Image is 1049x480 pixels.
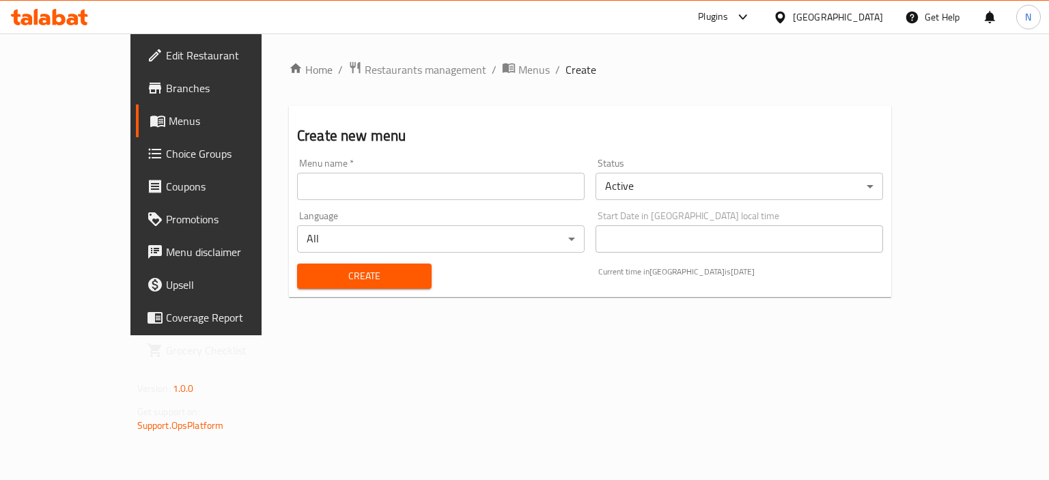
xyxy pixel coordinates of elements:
input: Please enter Menu name [297,173,585,200]
span: Promotions [166,211,295,227]
a: Edit Restaurant [136,39,306,72]
div: Active [596,173,883,200]
a: Coupons [136,170,306,203]
span: Create [308,268,421,285]
a: Support.OpsPlatform [137,417,224,434]
span: 1.0.0 [173,380,194,397]
p: Current time in [GEOGRAPHIC_DATA] is [DATE] [598,266,883,278]
a: Menus [136,104,306,137]
span: Get support on: [137,403,200,421]
a: Restaurants management [348,61,486,79]
span: Restaurants management [365,61,486,78]
span: Edit Restaurant [166,47,295,63]
button: Create [297,264,432,289]
span: Version: [137,380,171,397]
a: Choice Groups [136,137,306,170]
a: Coverage Report [136,301,306,334]
li: / [492,61,496,78]
span: Choice Groups [166,145,295,162]
span: Upsell [166,277,295,293]
nav: breadcrumb [289,61,891,79]
span: Menu disclaimer [166,244,295,260]
a: Menus [502,61,550,79]
a: Branches [136,72,306,104]
span: Coverage Report [166,309,295,326]
li: / [555,61,560,78]
span: Coupons [166,178,295,195]
span: Create [565,61,596,78]
span: Menus [518,61,550,78]
li: / [338,61,343,78]
span: N [1025,10,1031,25]
div: Plugins [698,9,728,25]
span: Grocery Checklist [166,342,295,358]
a: Home [289,61,333,78]
span: Branches [166,80,295,96]
a: Grocery Checklist [136,334,306,367]
a: Menu disclaimer [136,236,306,268]
div: [GEOGRAPHIC_DATA] [793,10,883,25]
a: Upsell [136,268,306,301]
a: Promotions [136,203,306,236]
span: Menus [169,113,295,129]
h2: Create new menu [297,126,883,146]
div: All [297,225,585,253]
